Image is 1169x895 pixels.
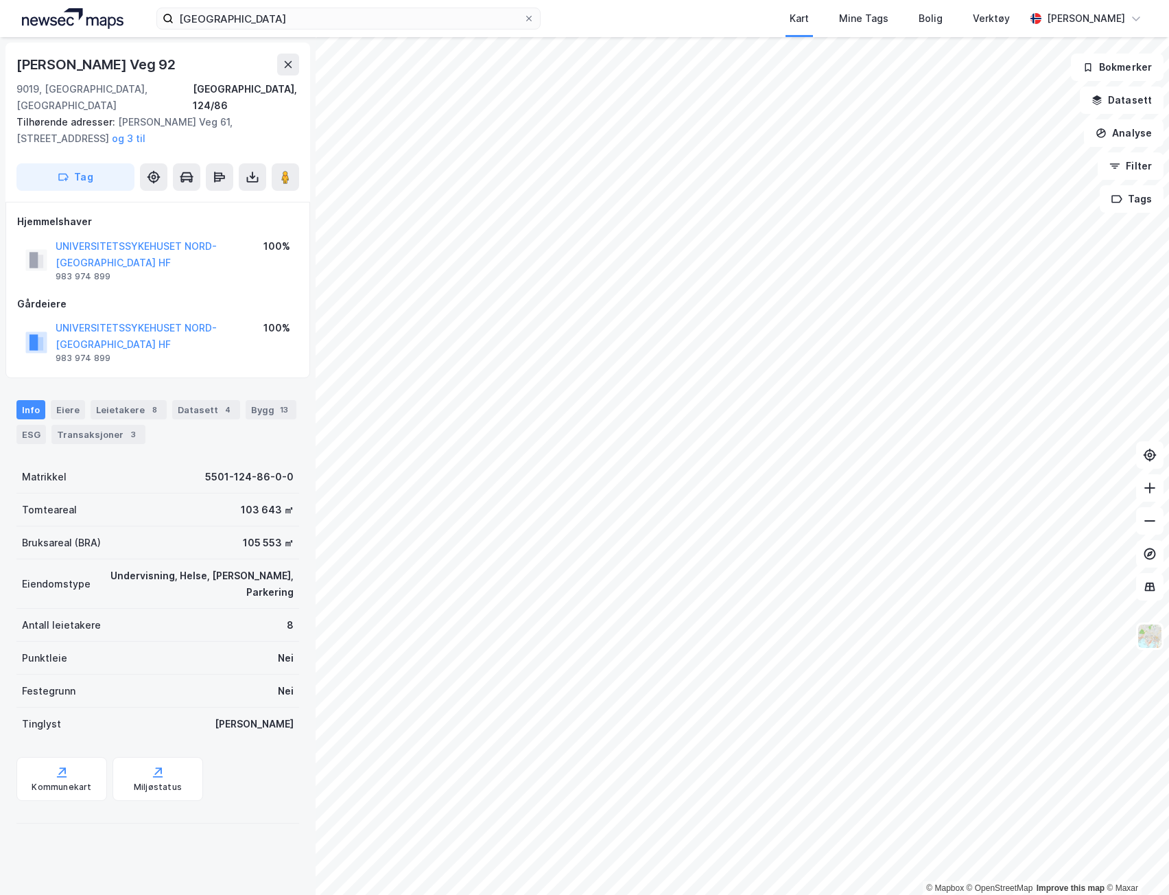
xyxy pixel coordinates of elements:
div: Info [16,400,45,419]
div: 983 974 899 [56,353,110,364]
div: Kommunekart [32,782,91,793]
div: 3 [126,428,140,441]
div: Antall leietakere [22,617,101,634]
button: Bokmerker [1071,54,1164,81]
div: Kontrollprogram for chat [1100,829,1169,895]
div: Kart [790,10,809,27]
a: OpenStreetMap [967,883,1033,893]
div: 105 553 ㎡ [243,535,294,551]
div: Verktøy [973,10,1010,27]
img: Z [1137,623,1163,649]
div: Eiendomstype [22,576,91,592]
div: [PERSON_NAME] Veg 61, [STREET_ADDRESS] [16,114,288,147]
div: Mine Tags [839,10,888,27]
div: Eiere [51,400,85,419]
button: Datasett [1080,86,1164,114]
div: Transaksjoner [51,425,145,444]
div: [PERSON_NAME] [1047,10,1125,27]
div: Punktleie [22,650,67,666]
a: Improve this map [1037,883,1105,893]
div: 4 [221,403,235,417]
div: [GEOGRAPHIC_DATA], 124/86 [193,81,299,114]
div: Tinglyst [22,716,61,732]
button: Filter [1098,152,1164,180]
div: Gårdeiere [17,296,298,312]
div: Bolig [919,10,943,27]
div: 983 974 899 [56,271,110,282]
div: 5501-124-86-0-0 [205,469,294,485]
a: Mapbox [926,883,964,893]
button: Tags [1100,185,1164,213]
div: Undervisning, Helse, [PERSON_NAME], Parkering [107,568,294,601]
div: 8 [287,617,294,634]
div: [PERSON_NAME] Veg 92 [16,54,178,75]
div: Matrikkel [22,469,67,485]
button: Analyse [1084,119,1164,147]
div: Tomteareal [22,502,77,518]
div: 13 [277,403,291,417]
div: Nei [278,650,294,666]
input: Søk på adresse, matrikkel, gårdeiere, leietakere eller personer [174,8,523,29]
iframe: Chat Widget [1100,829,1169,895]
div: ESG [16,425,46,444]
div: [PERSON_NAME] [215,716,294,732]
div: Bruksareal (BRA) [22,535,101,551]
div: Leietakere [91,400,167,419]
div: 9019, [GEOGRAPHIC_DATA], [GEOGRAPHIC_DATA] [16,81,193,114]
div: Nei [278,683,294,699]
div: 100% [263,238,290,255]
div: Hjemmelshaver [17,213,298,230]
div: Miljøstatus [134,782,182,793]
button: Tag [16,163,134,191]
div: Datasett [172,400,240,419]
div: 8 [147,403,161,417]
div: 100% [263,320,290,336]
div: Bygg [246,400,296,419]
img: logo.a4113a55bc3d86da70a041830d287a7e.svg [22,8,123,29]
span: Tilhørende adresser: [16,116,118,128]
div: 103 643 ㎡ [241,502,294,518]
div: Festegrunn [22,683,75,699]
